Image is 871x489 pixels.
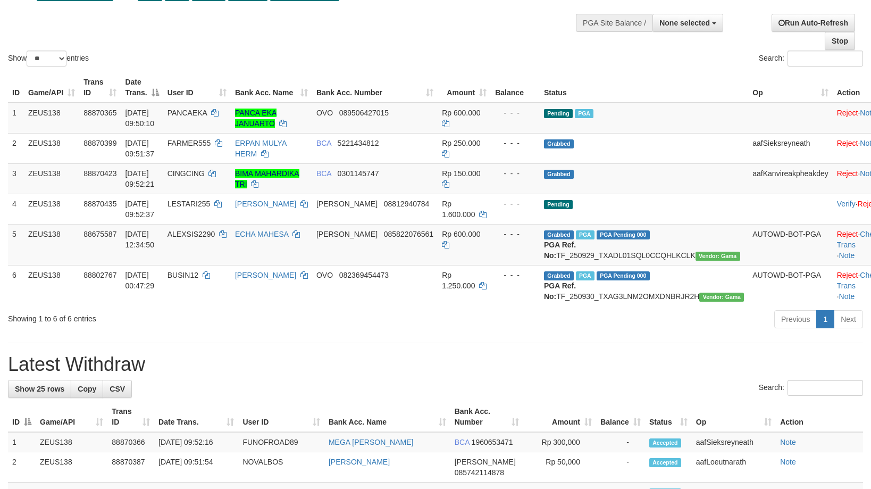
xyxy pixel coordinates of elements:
th: Trans ID: activate to sort column ascending [107,402,154,432]
a: Note [780,438,796,446]
th: Amount: activate to sort column ascending [438,72,491,103]
th: ID: activate to sort column descending [8,402,36,432]
th: Date Trans.: activate to sort column ascending [154,402,238,432]
a: Next [834,310,863,328]
a: Reject [837,230,858,238]
a: Verify [837,200,856,208]
span: [PERSON_NAME] [316,230,378,238]
span: Copy 082369454473 to clipboard [339,271,389,279]
td: aafLoeutnarath [692,452,776,483]
th: Status: activate to sort column ascending [645,402,692,432]
input: Search: [788,380,863,396]
span: Copy 085822076561 to clipboard [384,230,433,238]
span: 88870435 [83,200,116,208]
span: Vendor URL: https://trx31.1velocity.biz [696,252,740,261]
th: Trans ID: activate to sort column ascending [79,72,121,103]
th: User ID: activate to sort column ascending [163,72,231,103]
span: 88870365 [83,109,116,117]
td: aafSieksreyneath [692,432,776,452]
th: Bank Acc. Number: activate to sort column ascending [450,402,523,432]
th: ID [8,72,24,103]
td: FUNOFROAD89 [238,432,324,452]
td: 6 [8,265,24,306]
th: Balance: activate to sort column ascending [596,402,645,432]
a: ERPAN MULYA HERM [235,139,286,158]
span: BUSIN12 [167,271,198,279]
div: Showing 1 to 6 of 6 entries [8,309,355,324]
a: Show 25 rows [8,380,71,398]
span: Copy 1960653471 to clipboard [472,438,513,446]
span: Copy 089506427015 to clipboard [339,109,389,117]
label: Search: [759,51,863,67]
div: - - - [495,107,535,118]
a: PANCA EKA JANUARTO [235,109,277,128]
td: aafSieksreyneath [748,133,832,163]
a: [PERSON_NAME] [235,271,296,279]
h1: Latest Withdraw [8,354,863,375]
span: None selected [659,19,710,27]
span: 88870423 [83,169,116,178]
span: Rp 1.600.000 [442,200,475,219]
a: Note [839,292,855,301]
td: ZEUS138 [24,103,79,134]
th: Bank Acc. Name: activate to sort column ascending [324,402,450,432]
td: 5 [8,224,24,265]
span: OVO [316,271,333,279]
span: Grabbed [544,230,574,239]
th: User ID: activate to sort column ascending [238,402,324,432]
span: FARMER555 [167,139,211,147]
a: Reject [837,139,858,147]
span: PGA Pending [597,271,650,280]
span: ALEXSIS2290 [167,230,215,238]
td: TF_250929_TXADL01SQL0CCQHLKCLK [540,224,748,265]
td: ZEUS138 [24,224,79,265]
td: TF_250930_TXAG3LNM2OMXDNBRJR2H [540,265,748,306]
span: Rp 150.000 [442,169,480,178]
a: Previous [774,310,817,328]
th: Op: activate to sort column ascending [692,402,776,432]
span: Marked by aafpengsreynich [575,109,593,118]
td: ZEUS138 [24,194,79,224]
a: Note [839,251,855,260]
span: CSV [110,385,125,393]
th: Status [540,72,748,103]
td: 1 [8,103,24,134]
span: Vendor URL: https://trx31.1velocity.biz [699,293,744,302]
td: ZEUS138 [36,432,107,452]
a: Reject [837,169,858,178]
span: Show 25 rows [15,385,64,393]
span: [DATE] 12:34:50 [125,230,154,249]
th: Bank Acc. Name: activate to sort column ascending [231,72,312,103]
span: BCA [316,169,331,178]
span: Copy 0301145747 to clipboard [338,169,379,178]
span: Accepted [649,438,681,447]
span: Marked by aafpengsreynich [576,230,594,239]
td: - [596,432,645,452]
span: Copy 08812940784 to clipboard [384,200,430,208]
span: Copy [78,385,96,393]
span: Grabbed [544,271,574,280]
th: Game/API: activate to sort column ascending [24,72,79,103]
a: Reject [837,271,858,279]
span: [PERSON_NAME] [455,458,516,466]
span: [PERSON_NAME] [316,200,378,208]
td: AUTOWD-BOT-PGA [748,265,832,306]
td: ZEUS138 [24,163,79,194]
div: - - - [495,270,535,280]
span: 88675587 [83,230,116,238]
a: Note [780,458,796,466]
td: AUTOWD-BOT-PGA [748,224,832,265]
td: [DATE] 09:51:54 [154,452,238,483]
select: Showentries [27,51,66,67]
span: [DATE] 09:51:37 [125,139,154,158]
th: Amount: activate to sort column ascending [523,402,596,432]
button: None selected [652,14,723,32]
td: ZEUS138 [24,133,79,163]
a: 1 [816,310,834,328]
td: NOVALBOS [238,452,324,483]
span: 88802767 [83,271,116,279]
th: Action [776,402,863,432]
span: Grabbed [544,170,574,179]
th: Date Trans.: activate to sort column descending [121,72,163,103]
div: PGA Site Balance / [576,14,652,32]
